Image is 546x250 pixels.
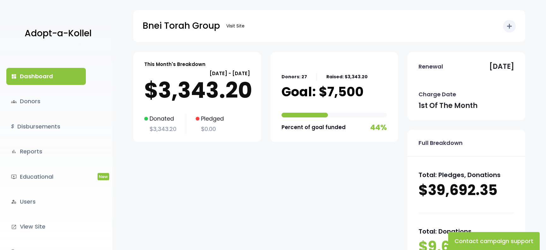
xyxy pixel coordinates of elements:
[6,193,86,210] a: manage_accountsUsers
[144,69,250,78] p: [DATE] - [DATE]
[282,84,364,100] p: Goal: $7,500
[506,22,513,30] i: add
[448,232,540,250] button: Contact campaign support
[418,226,514,237] p: Total: Donations
[11,199,17,205] i: manage_accounts
[418,62,443,72] p: Renewal
[489,60,514,73] p: [DATE]
[223,20,248,32] a: Visit Site
[6,143,86,160] a: bar_chartReports
[326,73,368,81] p: Raised: $3,343.20
[503,20,516,33] button: add
[6,218,86,235] a: launchView Site
[11,224,17,230] i: launch
[98,173,109,180] span: New
[6,168,86,185] a: ondemand_videoEducationalNew
[25,26,92,41] p: Adopt-a-Kollel
[418,89,456,99] p: Charge Date
[282,122,346,132] p: Percent of goal funded
[144,124,176,134] p: $3,343.20
[196,124,224,134] p: $0.00
[11,149,17,154] i: bar_chart
[418,99,478,112] p: 1st of the month
[6,68,86,85] a: dashboardDashboard
[11,174,17,180] i: ondemand_video
[11,74,17,79] i: dashboard
[6,118,86,135] a: $Disbursements
[11,122,14,131] i: $
[418,169,514,181] p: Total: Pledges, Donations
[6,93,86,110] a: groupsDonors
[21,18,92,49] a: Adopt-a-Kollel
[370,121,387,134] p: 44%
[143,18,220,34] p: Bnei Torah Group
[418,181,514,200] p: $39,692.35
[144,114,176,124] p: Donated
[282,73,307,81] p: Donors: 27
[11,99,17,104] span: groups
[144,78,250,103] p: $3,343.20
[418,138,463,148] p: Full Breakdown
[144,60,205,68] p: This Month's Breakdown
[196,114,224,124] p: Pledged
